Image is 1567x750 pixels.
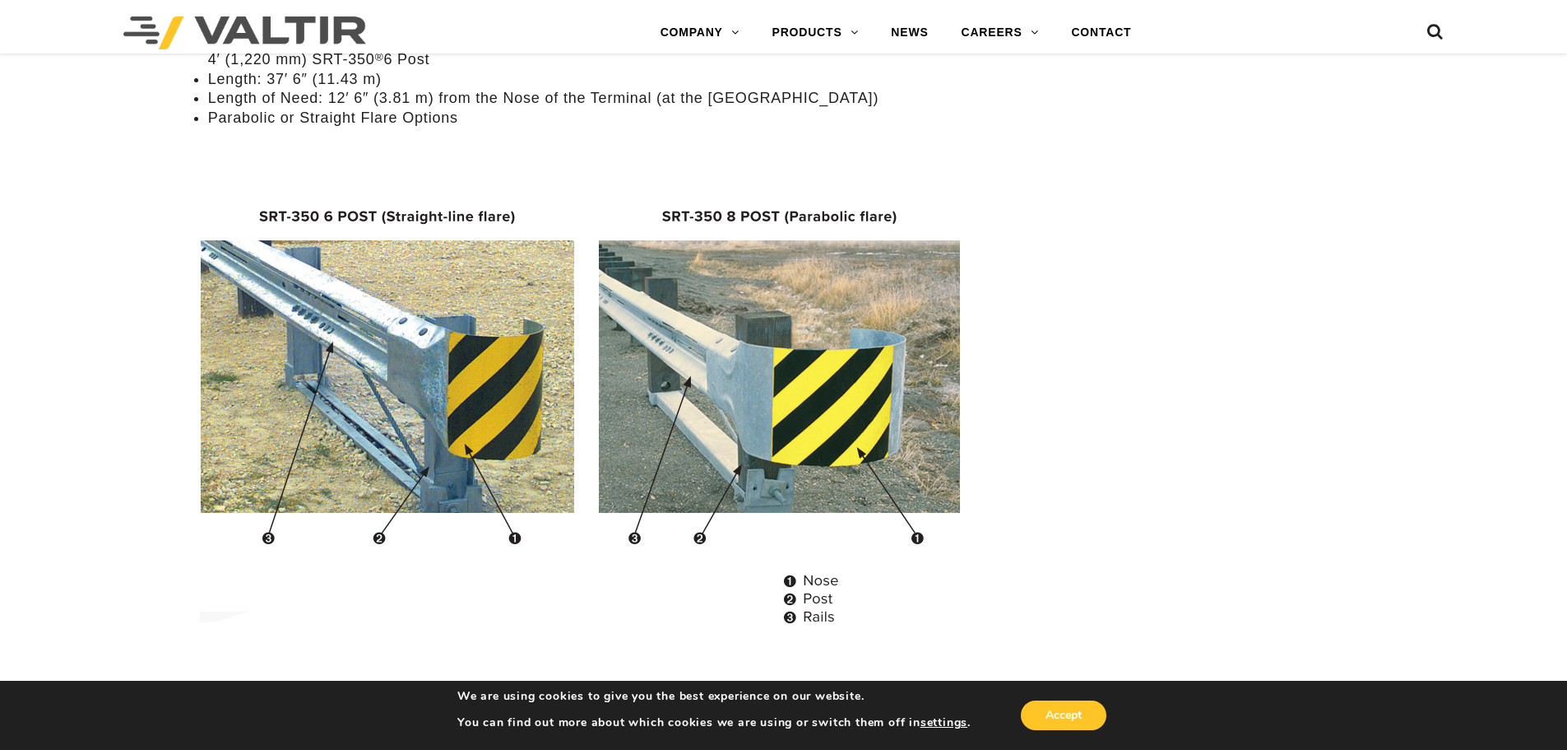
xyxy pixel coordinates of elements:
button: Accept [1021,701,1106,730]
sup: ® [375,51,384,63]
p: We are using cookies to give you the best experience on our website. [457,689,971,704]
a: PRODUCTS [756,16,875,49]
img: Valtir [123,16,366,49]
li: Length: 37′ 6″ (11.43 m) [208,70,1000,89]
a: COMPANY [644,16,756,49]
a: CONTACT [1055,16,1147,49]
li: Parabolic or Straight Flare Options [208,109,1000,128]
a: CAREERS [945,16,1055,49]
li: Length of Need: 12′ 6″ (3.81 m) from the Nose of the Terminal (at the [GEOGRAPHIC_DATA]) [208,89,1000,108]
p: You can find out more about which cookies we are using or switch them off in . [457,715,971,730]
a: NEWS [874,16,944,49]
button: settings [920,715,967,730]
